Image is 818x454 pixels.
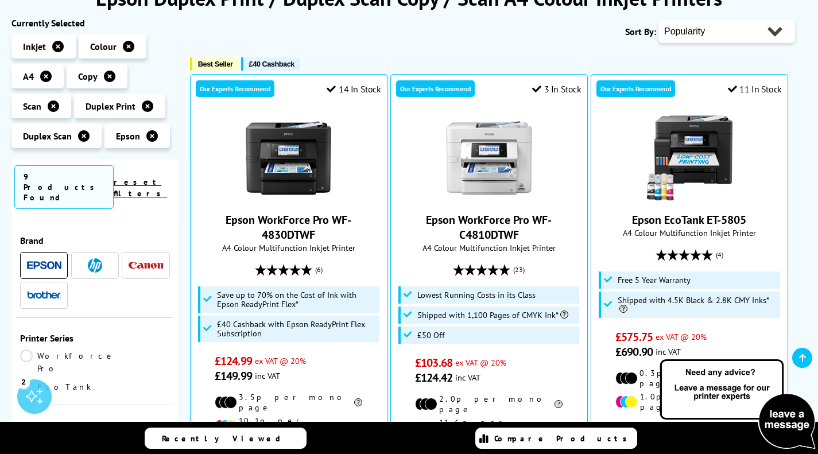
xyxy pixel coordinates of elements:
span: Colour [90,41,117,52]
div: Our Experts Recommend [196,80,274,97]
div: Brand [20,235,170,246]
img: Canon [129,262,163,269]
a: Epson EcoTank ET-5805 [646,192,732,203]
span: inc VAT [455,372,480,383]
span: £40 Cashback with Epson ReadyPrint Flex Subscription [217,320,376,338]
span: £103.68 [415,355,452,370]
img: Epson EcoTank ET-5805 [646,115,732,201]
span: Copy [78,71,98,82]
div: 14 In Stock [327,83,381,95]
span: A4 Colour Multifunction Inkjet Printer [196,242,381,253]
span: A4 Colour Multifunction Inkjet Printer [597,227,782,238]
span: Scan [23,100,41,112]
a: Epson WorkForce Pro WF-4830DTWF [246,192,332,203]
img: Epson WorkForce Pro WF-4830DTWF [246,115,332,201]
span: £575.75 [615,329,653,344]
span: Shipped with 4.5K Black & 2.8K CMY Inks* [618,296,777,314]
a: Epson WorkForce Pro WF-C4810DTWF [426,212,552,242]
span: (6) [315,259,323,281]
span: Best Seller [198,60,233,68]
a: Compare Products [475,428,637,449]
img: Open Live Chat window [657,358,818,452]
span: Sort By: [625,26,656,37]
div: Our Experts Recommend [396,80,475,97]
span: £40 Cashback [249,60,294,68]
span: A4 Colour Multifunction Inkjet Printer [397,242,581,253]
a: Epson WorkForce Pro WF-4830DTWF [226,212,351,242]
span: Duplex Print [86,100,135,112]
a: Recently Viewed [145,428,307,449]
img: Brother [27,291,61,299]
div: 2 [17,375,30,388]
li: 2.0p per mono page [415,394,563,414]
span: £124.42 [415,370,452,385]
a: Workforce Pro [20,350,115,375]
div: Currently Selected [11,17,179,29]
span: inc VAT [255,370,280,381]
span: 9 Products Found [14,165,114,209]
span: £149.99 [215,368,252,383]
img: HP [88,258,102,273]
button: £40 Cashback [241,57,300,71]
span: £124.99 [215,354,252,368]
a: Epson [27,258,61,273]
span: Save up to 70% on the Cost of Ink with Epson ReadyPrint Flex* [217,290,376,309]
div: Our Experts Recommend [596,80,675,97]
span: (23) [513,259,525,281]
span: Epson [116,130,140,142]
span: inc VAT [656,346,681,357]
div: 11 In Stock [728,83,782,95]
a: reset filters [114,177,167,199]
span: Lowest Running Costs in its Class [417,290,536,300]
div: Category [20,420,170,431]
span: Inkjet [23,41,46,52]
div: Printer Series [20,332,170,344]
span: Recently Viewed [162,433,292,444]
span: ex VAT @ 20% [455,357,506,368]
li: 1.0p per colour page [615,391,763,412]
img: Epson [27,261,61,270]
div: 3 In Stock [532,83,581,95]
span: Compare Products [494,433,633,444]
img: Epson WorkForce Pro WF-C4810DTWF [446,115,532,201]
a: Brother [27,288,61,302]
span: £690.90 [615,344,653,359]
li: 3.5p per mono page [215,392,362,413]
span: (4) [716,244,723,266]
span: Shipped with 1,100 Pages of CMYK Ink* [417,311,568,320]
a: Epson WorkForce Pro WF-C4810DTWF [446,192,532,203]
a: Canon [129,258,163,273]
a: EcoTank [20,381,95,393]
span: A4 [23,71,34,82]
span: £50 Off [417,331,445,340]
button: Best Seller [190,57,239,71]
li: 0.3p per mono page [615,368,763,389]
span: Duplex Scan [23,130,72,142]
span: ex VAT @ 20% [656,331,707,342]
li: 11.6p per colour page [415,417,563,438]
li: 10.1p per colour page [215,416,362,436]
a: HP [77,258,112,273]
span: ex VAT @ 20% [255,355,306,366]
span: Free 5 Year Warranty [618,275,691,285]
a: Epson EcoTank ET-5805 [632,212,746,227]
